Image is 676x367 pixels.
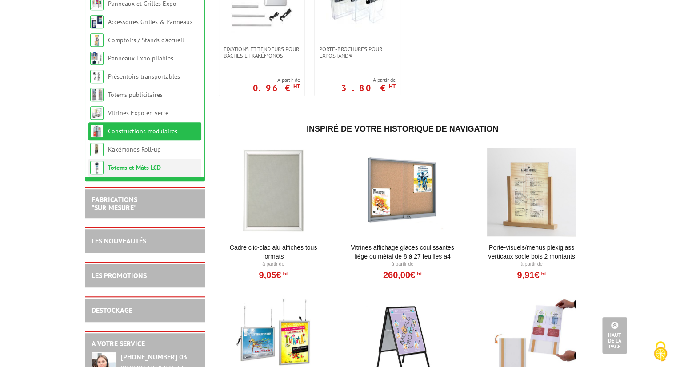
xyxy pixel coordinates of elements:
[108,164,161,172] a: Totems et Mâts LCD
[92,195,137,212] a: FABRICATIONS"Sur Mesure"
[348,243,457,261] a: Vitrines affichage glaces coulissantes liège ou métal de 8 à 27 feuilles A4
[121,352,187,361] strong: [PHONE_NUMBER] 03
[92,340,198,348] h2: A votre service
[281,271,288,277] sup: HT
[389,83,396,90] sup: HT
[219,261,328,268] p: À partir de
[315,46,400,59] a: Porte-brochures pour Expostand®
[645,337,676,367] button: Cookies (fenêtre modale)
[90,33,104,47] img: Comptoirs / Stands d'accueil
[92,306,132,315] a: DESTOCKAGE
[539,271,546,277] sup: HT
[293,83,300,90] sup: HT
[92,271,147,280] a: LES PROMOTIONS
[108,145,161,153] a: Kakémonos Roll-up
[649,340,672,363] img: Cookies (fenêtre modale)
[108,109,168,117] a: Vitrines Expo en verre
[108,72,180,80] a: Présentoirs transportables
[90,88,104,101] img: Totems publicitaires
[108,18,193,26] a: Accessoires Grilles & Panneaux
[90,106,104,120] img: Vitrines Expo en verre
[219,46,304,59] a: Fixations et Tendeurs pour Bâches et Kakémonos
[108,91,163,99] a: Totems publicitaires
[383,272,422,278] a: 260,00€HT
[108,127,177,135] a: Constructions modulaires
[253,85,300,91] p: 0.96 €
[90,70,104,83] img: Présentoirs transportables
[319,46,396,59] span: Porte-brochures pour Expostand®
[219,243,328,261] a: Cadre Clic-Clac Alu affiches tous formats
[224,46,300,59] span: Fixations et Tendeurs pour Bâches et Kakémonos
[90,15,104,28] img: Accessoires Grilles & Panneaux
[90,52,104,65] img: Panneaux Expo pliables
[602,317,627,354] a: Haut de la page
[517,272,546,278] a: 9,91€HT
[415,271,422,277] sup: HT
[108,54,173,62] a: Panneaux Expo pliables
[90,143,104,156] img: Kakémonos Roll-up
[108,36,184,44] a: Comptoirs / Stands d'accueil
[307,124,498,133] span: Inspiré de votre historique de navigation
[259,272,288,278] a: 9,05€HT
[92,236,146,245] a: LES NOUVEAUTÉS
[477,243,587,261] a: Porte-Visuels/Menus Plexiglass Verticaux Socle Bois 2 Montants
[348,261,457,268] p: À partir de
[341,76,396,84] span: A partir de
[341,85,396,91] p: 3.80 €
[90,124,104,138] img: Constructions modulaires
[477,261,587,268] p: À partir de
[90,161,104,174] img: Totems et Mâts LCD
[253,76,300,84] span: A partir de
